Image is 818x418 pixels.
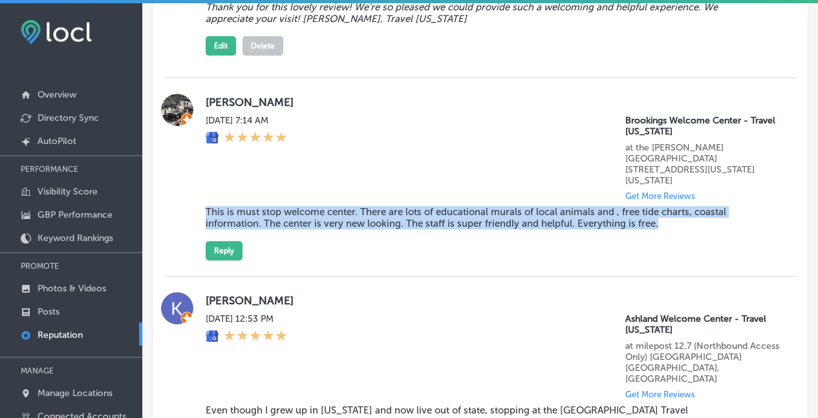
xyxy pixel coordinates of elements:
p: AutoPilot [38,136,76,147]
p: Keyword Rankings [38,233,113,244]
p: Ashland Welcome Center - Travel Oregon [625,313,780,335]
blockquote: This is must stop welcome center. There are lots of educational murals of local animals and , fre... [206,206,737,229]
label: [PERSON_NAME] [206,294,780,307]
button: Reply [206,241,242,260]
div: 5 Stars [224,131,287,145]
p: Get More Reviews [625,390,695,399]
p: Overview [38,89,76,100]
div: 5 Stars [224,329,287,343]
label: [PERSON_NAME] [206,96,780,109]
p: Get More Reviews [625,191,695,201]
p: Posts [38,306,59,317]
label: [DATE] 12:53 PM [206,313,287,324]
p: Visibility Score [38,186,98,197]
button: Delete [242,36,283,56]
button: Edit [206,36,236,56]
p: Brookings Welcome Center - Travel Oregon [625,115,780,137]
p: Photos & Videos [38,283,106,294]
p: Directory Sync [38,112,99,123]
p: GBP Performance [38,209,113,220]
img: fda3e92497d09a02dc62c9cd864e3231.png [21,20,92,44]
p: Reputation [38,329,83,340]
label: [DATE] 7:14 AM [206,115,287,126]
p: at the Crissey Field State Recreation Site 8331 14433 Oregon Coast Highway [625,142,780,186]
p: Manage Locations [38,388,113,399]
p: at milepost 12.7 (Northbound Access Only) Latitude: 42.1678 Longitude: -122.6527 [625,340,780,384]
